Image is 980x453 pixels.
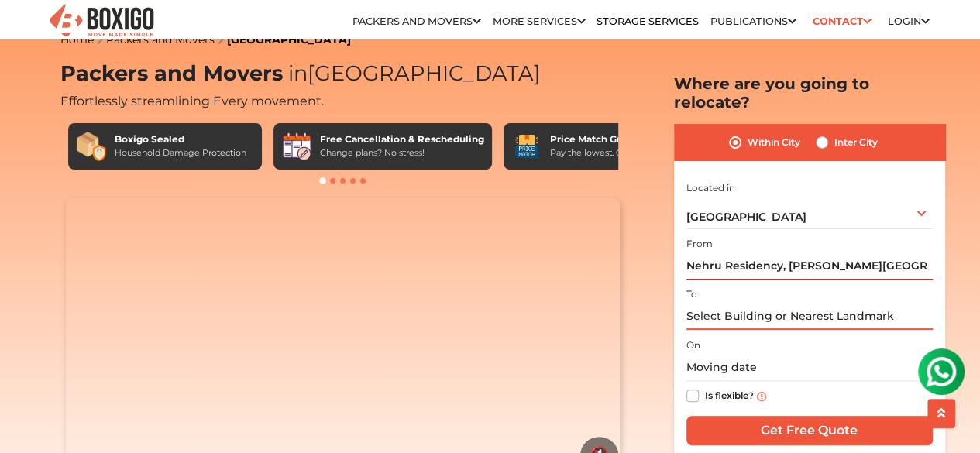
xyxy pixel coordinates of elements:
img: whatsapp-icon.svg [15,15,46,46]
img: Free Cancellation & Rescheduling [281,131,312,162]
div: Price Match Guarantee [550,132,668,146]
input: Get Free Quote [686,416,933,445]
a: [GEOGRAPHIC_DATA] [227,33,351,46]
label: To [686,287,697,301]
label: On [686,338,700,352]
img: Price Match Guarantee [511,131,542,162]
img: info [757,391,766,400]
img: Boxigo [47,2,156,40]
a: Packers and Movers [106,33,215,46]
input: Select Building or Nearest Landmark [686,252,933,280]
img: Boxigo Sealed [76,131,107,162]
button: scroll up [927,399,955,428]
a: Login [887,15,929,27]
a: Home [60,33,94,46]
span: [GEOGRAPHIC_DATA] [283,60,541,86]
a: Storage Services [597,15,699,27]
a: Contact [807,9,876,33]
label: Inter City [834,133,878,152]
a: Publications [710,15,796,27]
label: Within City [748,133,800,152]
input: Moving date [686,354,933,381]
label: From [686,237,713,251]
a: More services [493,15,586,27]
div: Change plans? No stress! [320,146,484,160]
label: Located in [686,180,735,194]
div: Pay the lowest. Guaranteed! [550,146,668,160]
h1: Packers and Movers [60,61,626,87]
span: in [288,60,308,86]
div: Boxigo Sealed [115,132,246,146]
label: Is flexible? [705,386,754,403]
h2: Where are you going to relocate? [674,74,945,112]
div: Free Cancellation & Rescheduling [320,132,484,146]
span: [GEOGRAPHIC_DATA] [686,210,806,224]
input: Select Building or Nearest Landmark [686,303,933,330]
span: Effortlessly streamlining Every movement. [60,94,324,108]
div: Household Damage Protection [115,146,246,160]
a: Packers and Movers [352,15,481,27]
